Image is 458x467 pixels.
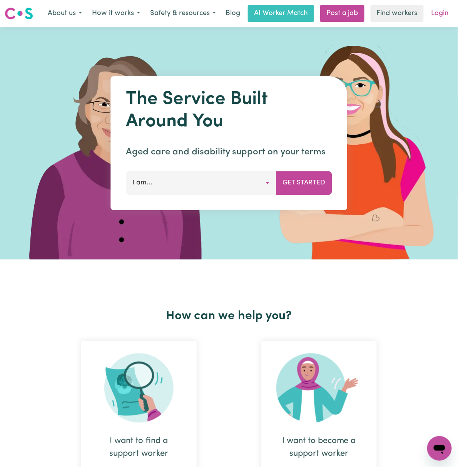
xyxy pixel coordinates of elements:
iframe: Button to launch messaging window [427,436,452,461]
h1: The Service Built Around You [126,89,332,133]
p: Aged care and disability support on your terms [126,145,332,159]
button: About us [43,5,87,22]
button: Safety & resources [145,5,221,22]
img: Become Worker [276,353,362,423]
div: I want to become a support worker [280,435,358,460]
h2: How can we help you? [49,309,409,323]
img: Careseekers logo [5,7,33,20]
a: Find workers [371,5,424,22]
button: Get Started [276,171,332,194]
a: Login [427,5,453,22]
a: Post a job [320,5,364,22]
a: AI Worker Match [248,5,314,22]
div: I want to find a support worker [100,435,178,460]
button: I am... [126,171,277,194]
img: Search [104,353,174,423]
a: Blog [221,5,245,22]
a: Careseekers logo [5,5,33,22]
button: How it works [87,5,145,22]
